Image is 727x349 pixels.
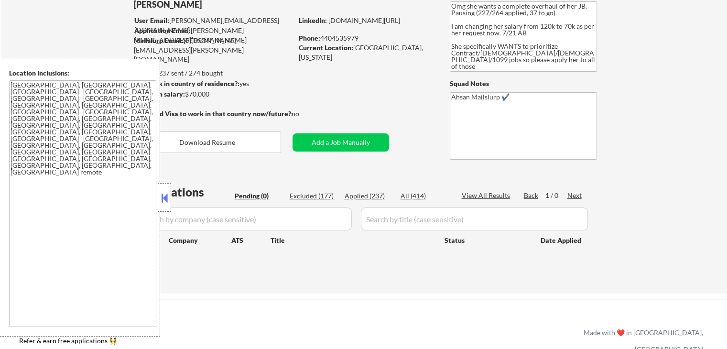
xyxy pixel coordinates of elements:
div: ATS [231,236,271,245]
div: Title [271,236,435,245]
strong: LinkedIn: [299,16,327,24]
div: Excluded (177) [290,191,337,201]
strong: Current Location: [299,44,353,52]
strong: Mailslurp Email: [134,36,184,44]
strong: Will need Visa to work in that country now/future?: [134,109,293,118]
input: Search by title (case sensitive) [361,207,588,230]
div: Pending (0) [235,191,282,201]
div: 1 / 0 [545,191,567,200]
div: All (414) [401,191,448,201]
button: Download Resume [134,131,281,153]
div: no [292,109,319,119]
strong: User Email: [134,16,169,24]
strong: Phone: [299,34,320,42]
div: Back [524,191,539,200]
input: Search by company (case sensitive) [137,207,352,230]
button: Add a Job Manually [293,133,389,152]
a: Refer & earn free applications 👯‍♀️ [19,338,384,348]
div: 237 sent / 274 bought [133,68,293,78]
div: $70,000 [133,89,293,99]
div: Next [567,191,583,200]
strong: Application Email: [134,26,191,34]
div: Squad Notes [450,79,597,88]
a: [DOMAIN_NAME][URL] [328,16,400,24]
div: Applied (237) [345,191,392,201]
div: Company [169,236,231,245]
div: yes [133,79,290,88]
div: Location Inclusions: [9,68,156,78]
div: Date Applied [541,236,583,245]
strong: Can work in country of residence?: [133,79,239,87]
div: 4404535979 [299,33,434,43]
div: Status [445,231,527,249]
div: [PERSON_NAME][EMAIL_ADDRESS][PERSON_NAME][DOMAIN_NAME] [134,36,293,64]
div: [GEOGRAPHIC_DATA], [US_STATE] [299,43,434,62]
div: [PERSON_NAME][EMAIL_ADDRESS][DOMAIN_NAME] [134,26,293,44]
div: Applications [137,186,231,198]
div: View All Results [462,191,513,200]
div: [PERSON_NAME][EMAIL_ADDRESS][DOMAIN_NAME] [134,16,293,34]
